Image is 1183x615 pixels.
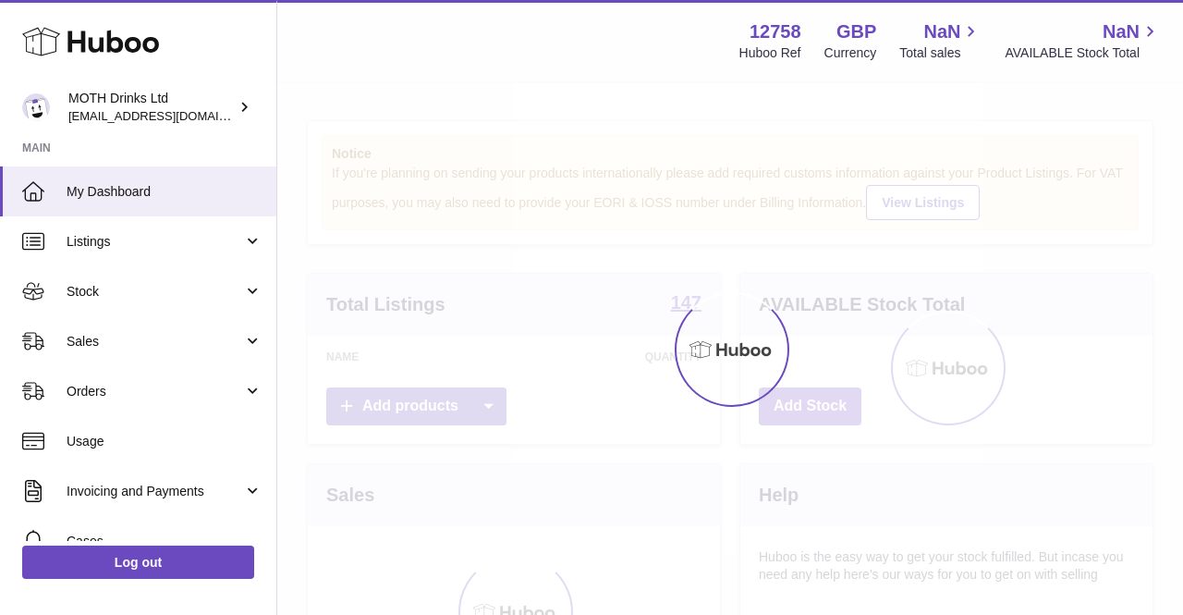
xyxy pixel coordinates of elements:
div: Huboo Ref [739,44,801,62]
span: Stock [67,283,243,301]
span: Cases [67,533,262,550]
span: AVAILABLE Stock Total [1005,44,1161,62]
span: Sales [67,333,243,351]
span: Invoicing and Payments [67,483,243,500]
a: Log out [22,546,254,579]
span: Total sales [899,44,982,62]
strong: 12758 [750,19,801,44]
div: Currency [824,44,877,62]
span: NaN [1103,19,1140,44]
span: NaN [923,19,960,44]
span: [EMAIL_ADDRESS][DOMAIN_NAME] [68,108,272,123]
span: Listings [67,233,243,251]
a: NaN Total sales [899,19,982,62]
div: MOTH Drinks Ltd [68,90,235,125]
span: Usage [67,433,262,450]
strong: GBP [836,19,876,44]
a: NaN AVAILABLE Stock Total [1005,19,1161,62]
span: My Dashboard [67,183,262,201]
span: Orders [67,383,243,400]
img: orders@mothdrinks.com [22,93,50,121]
